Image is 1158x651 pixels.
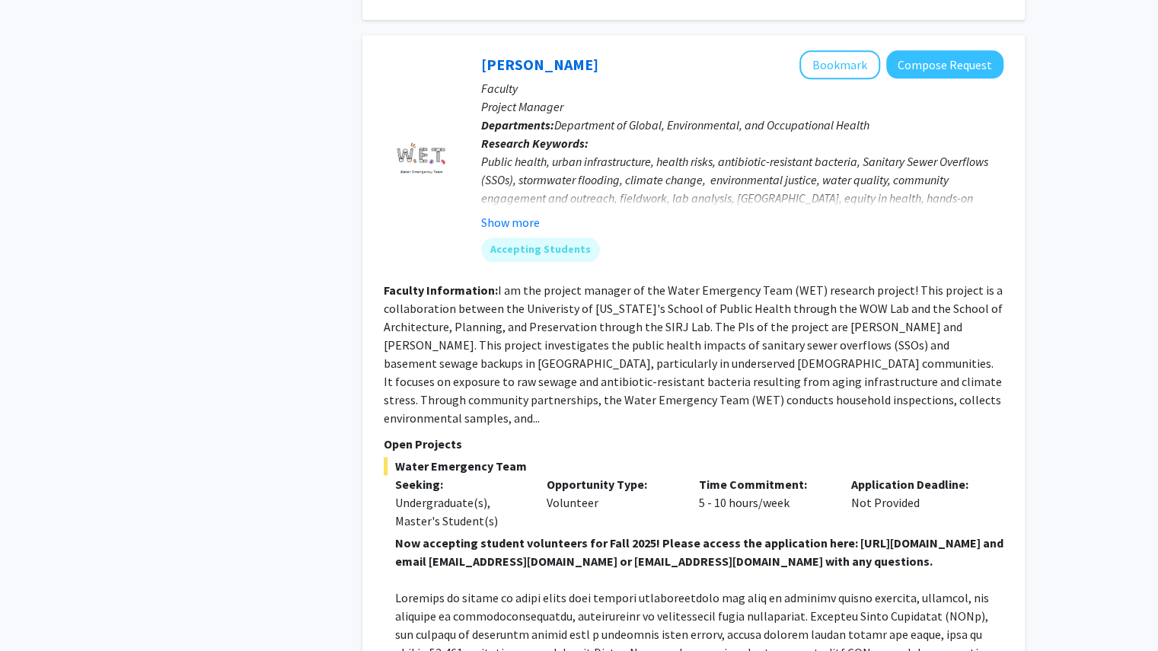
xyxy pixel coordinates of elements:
[481,79,1003,97] p: Faculty
[11,582,65,640] iframe: Chat
[395,475,525,493] p: Seeking:
[799,50,880,79] button: Add Shachar Gazit-Rosenthal to Bookmarks
[384,282,498,298] b: Faculty Information:
[481,55,598,74] a: [PERSON_NAME]
[481,238,600,262] mat-chip: Accepting Students
[481,136,589,151] b: Research Keywords:
[699,475,828,493] p: Time Commitment:
[481,152,1003,225] div: Public health, urban infrastructure, health risks, antibiotic-resistant bacteria, Sanitary Sewer ...
[840,475,992,530] div: Not Provided
[384,435,1003,453] p: Open Projects
[384,457,1003,475] span: Water Emergency Team
[851,475,981,493] p: Application Deadline:
[547,475,676,493] p: Opportunity Type:
[395,493,525,530] div: Undergraduate(s), Master's Student(s)
[554,117,869,132] span: Department of Global, Environmental, and Occupational Health
[395,535,1003,569] strong: Now accepting student volunteers for Fall 2025! Please access the application here: [URL][DOMAIN_...
[481,213,540,231] button: Show more
[384,282,1003,426] fg-read-more: I am the project manager of the Water Emergency Team (WET) research project! This project is a co...
[481,117,554,132] b: Departments:
[481,97,1003,116] p: Project Manager
[687,475,840,530] div: 5 - 10 hours/week
[886,50,1003,78] button: Compose Request to Shachar Gazit-Rosenthal
[535,475,687,530] div: Volunteer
